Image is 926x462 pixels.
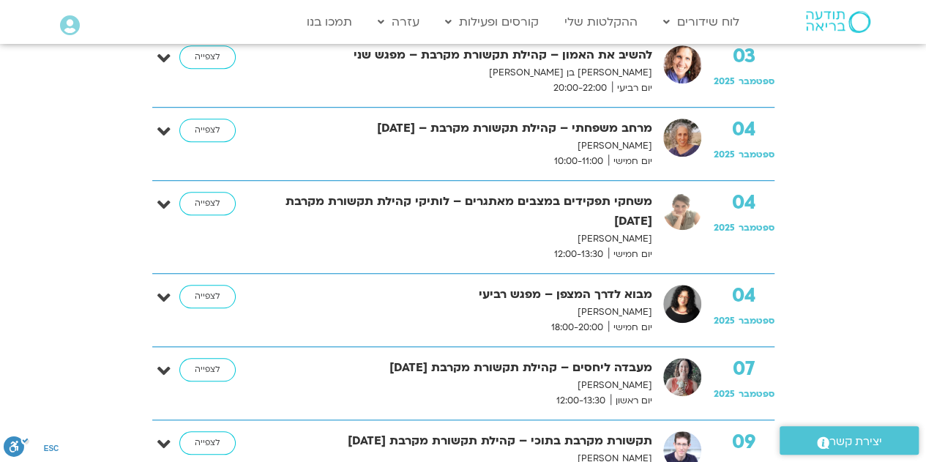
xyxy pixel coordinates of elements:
strong: מרחב משפחתי – קהילת תקשורת מקרבת – [DATE] [268,119,652,138]
a: לצפייה [179,45,236,69]
span: יצירת קשר [829,432,882,452]
strong: 04 [714,192,774,214]
span: 2025 [714,222,735,234]
span: 2025 [714,75,735,87]
p: [PERSON_NAME] בן [PERSON_NAME] [268,65,652,81]
span: ספטמבר [739,315,774,327]
span: יום חמישי [608,320,652,335]
a: קורסים ופעילות [438,8,546,36]
a: עזרה [370,8,427,36]
a: לוח שידורים [656,8,747,36]
span: יום ראשון [611,393,652,409]
span: 12:00-13:30 [549,247,608,262]
a: לצפייה [179,119,236,142]
p: [PERSON_NAME] [268,231,652,247]
span: יום רביעי [612,81,652,96]
strong: 04 [714,119,774,141]
img: תודעה בריאה [806,11,870,33]
a: לצפייה [179,192,236,215]
p: [PERSON_NAME] [268,305,652,320]
span: יום חמישי [608,154,652,169]
strong: מעבדה ליחסים – קהילת תקשורת מקרבת [DATE] [268,358,652,378]
strong: משחקי תפקידים במצבים מאתגרים – לותיקי קהילת תקשורת מקרבת [DATE] [268,192,652,231]
span: 2025 [714,388,735,400]
a: לצפייה [179,285,236,308]
span: 10:00-11:00 [549,154,608,169]
strong: 09 [714,431,774,453]
a: לצפייה [179,431,236,455]
span: 12:00-13:30 [551,393,611,409]
strong: להשיב את האמון – קהילת תקשורת מקרבת – מפגש שני [268,45,652,65]
p: [PERSON_NAME] [268,378,652,393]
span: ספטמבר [739,75,774,87]
a: תמכו בנו [299,8,359,36]
span: 20:00-22:00 [548,81,612,96]
strong: מבוא לדרך המצפן – מפגש רביעי [268,285,652,305]
a: לצפייה [179,358,236,381]
a: ההקלטות שלי [557,8,645,36]
strong: 04 [714,285,774,307]
p: [PERSON_NAME] [268,138,652,154]
strong: 07 [714,358,774,380]
span: ספטמבר [739,149,774,160]
span: 2025 [714,315,735,327]
strong: תקשורת מקרבת בתוכי – קהילת תקשורת מקרבת [DATE] [268,431,652,451]
a: יצירת קשר [780,426,919,455]
span: ספטמבר [739,388,774,400]
span: ספטמבר [739,222,774,234]
span: 18:00-20:00 [546,320,608,335]
span: 2025 [714,149,735,160]
span: יום חמישי [608,247,652,262]
strong: 03 [714,45,774,67]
